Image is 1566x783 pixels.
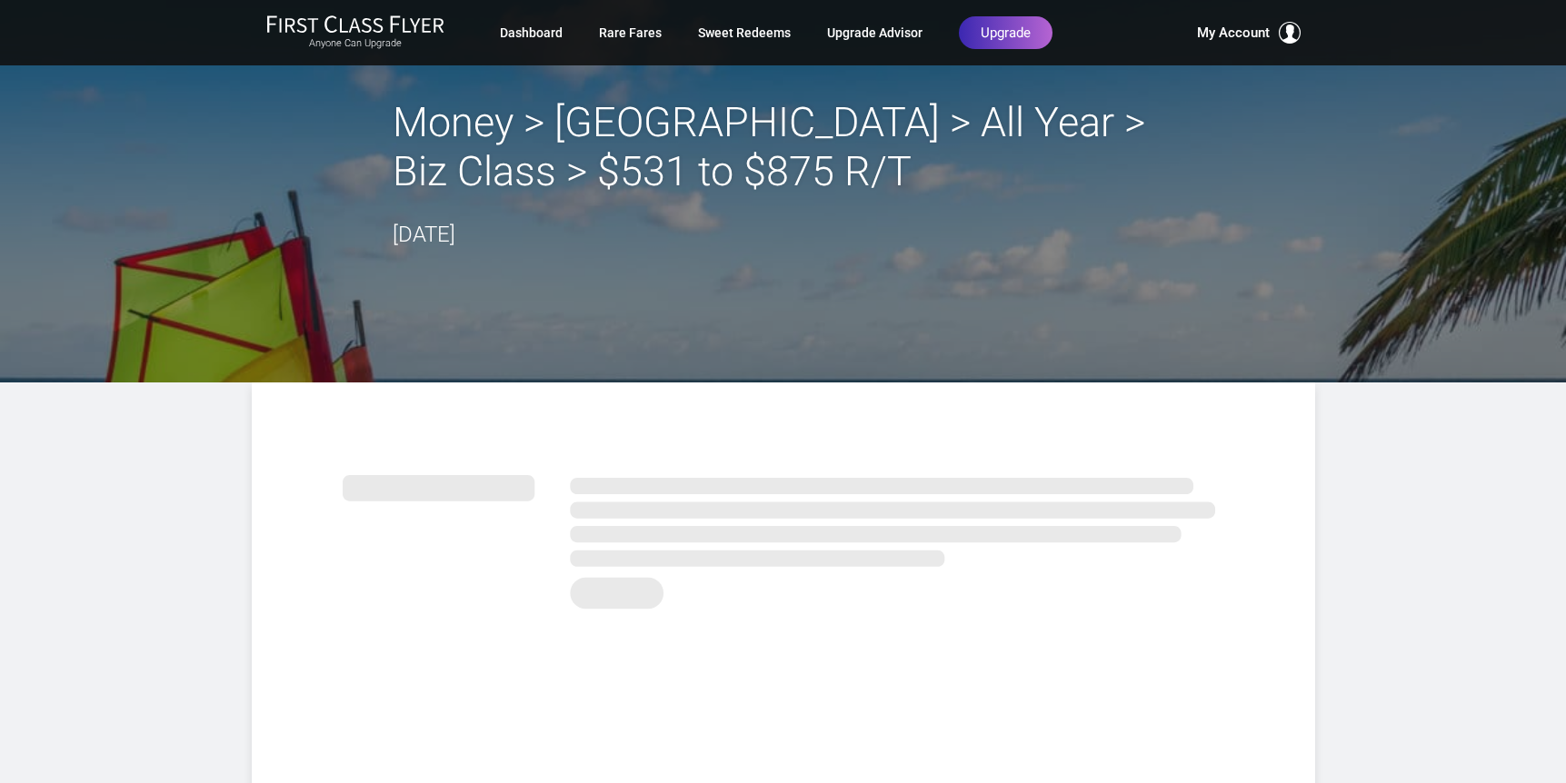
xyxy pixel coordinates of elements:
[266,15,444,34] img: First Class Flyer
[1197,22,1301,44] button: My Account
[827,16,923,49] a: Upgrade Advisor
[266,15,444,51] a: First Class FlyerAnyone Can Upgrade
[393,222,455,247] time: [DATE]
[500,16,563,49] a: Dashboard
[698,16,791,49] a: Sweet Redeems
[959,16,1052,49] a: Upgrade
[393,98,1174,196] h2: Money > [GEOGRAPHIC_DATA] > All Year > Biz Class > $531 to $875 R/T
[343,455,1224,619] img: summary.svg
[266,37,444,50] small: Anyone Can Upgrade
[1197,22,1270,44] span: My Account
[599,16,662,49] a: Rare Fares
